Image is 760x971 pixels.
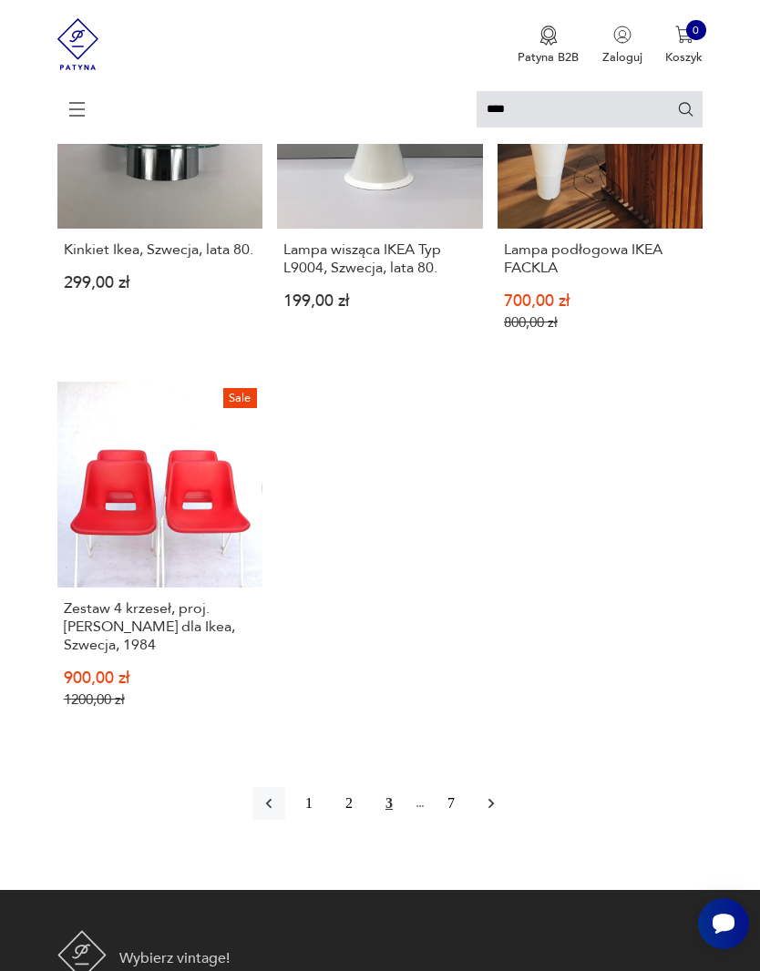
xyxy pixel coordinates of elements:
img: Ikonka użytkownika [613,26,632,44]
a: SaleZestaw 4 krzeseł, proj. Niels Gammelgaard dla Ikea, Szwecja, 1984Zestaw 4 krzeseł, proj. [PER... [57,382,263,735]
button: 7 [435,787,467,820]
button: 0Koszyk [665,26,703,66]
img: Ikona koszyka [675,26,693,44]
p: 700,00 zł [504,295,696,309]
a: SaleLampa podłogowa IKEA FACKLALampa podłogowa IKEA FACKLA700,00 zł800,00 zł [498,23,704,358]
p: Koszyk [665,49,703,66]
p: 199,00 zł [283,295,476,309]
button: Szukaj [677,100,694,118]
p: 900,00 zł [64,672,256,686]
button: 1 [293,787,325,820]
button: 2 [333,787,365,820]
h3: Lampa wisząca IKEA Typ L9004, Szwecja, lata 80. [283,240,476,277]
button: 3 [373,787,406,820]
div: 0 [686,20,706,40]
button: Patyna B2B [518,26,579,66]
p: 299,00 zł [64,277,256,291]
p: Patyna B2B [518,49,579,66]
iframe: Smartsupp widget button [698,898,749,949]
button: Zaloguj [602,26,642,66]
p: 1200,00 zł [64,693,256,708]
h3: Zestaw 4 krzeseł, proj. [PERSON_NAME] dla Ikea, Szwecja, 1984 [64,599,256,654]
img: Ikona medalu [539,26,558,46]
a: Ikona medaluPatyna B2B [518,26,579,66]
h3: Kinkiet Ikea, Szwecja, lata 80. [64,240,256,259]
a: Kinkiet Ikea, Szwecja, lata 80.Kinkiet Ikea, Szwecja, lata 80.299,00 zł [57,23,263,358]
p: Zaloguj [602,49,642,66]
p: 800,00 zł [504,316,696,331]
h3: Lampa podłogowa IKEA FACKLA [504,240,696,277]
p: Wybierz vintage! [119,947,230,969]
a: Lampa wisząca IKEA Typ L9004, Szwecja, lata 80.Lampa wisząca IKEA Typ L9004, Szwecja, lata 80.199... [277,23,483,358]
